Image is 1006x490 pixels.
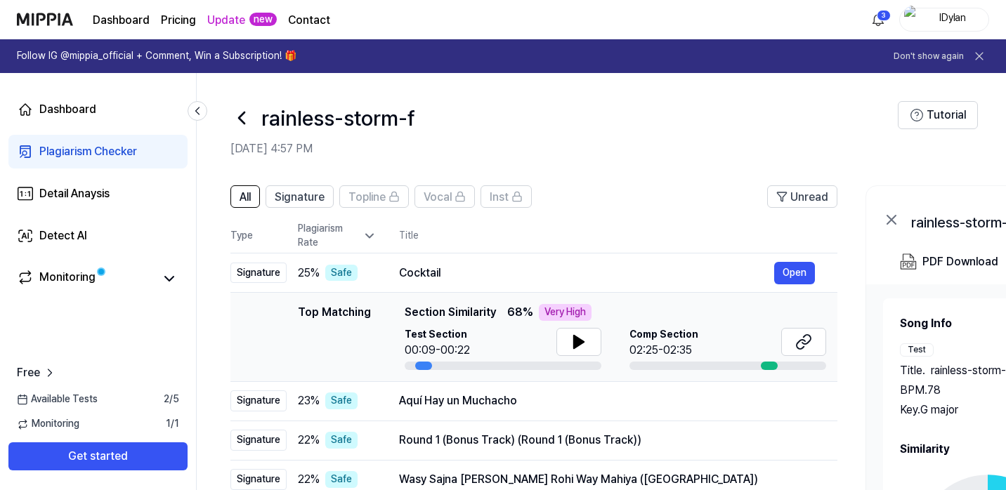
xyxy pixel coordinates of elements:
div: Wasy Sajna [PERSON_NAME] Rohi Way Mahiya ([GEOGRAPHIC_DATA]) [399,471,815,488]
span: Monitoring [17,417,79,431]
div: Detail Anaysis [39,185,110,202]
div: Signature [230,263,287,284]
div: 02:25-02:35 [629,342,698,359]
span: Test Section [405,328,470,342]
span: 23 % [298,392,320,409]
img: 알림 [870,11,887,28]
div: Signature [230,430,287,451]
span: Title . [900,362,925,379]
div: Cocktail [399,265,774,282]
span: Available Tests [17,392,98,406]
button: All [230,185,260,208]
a: Monitoring [17,269,154,289]
button: Tutorial [898,101,978,129]
div: Plagiarism Rate [298,222,377,249]
div: Round 1 (Bonus Track) (Round 1 (Bonus Track)) [399,432,815,449]
span: Inst [490,189,509,206]
button: Unread [767,185,837,208]
img: PDF Download [900,253,917,270]
span: 68 % [507,304,533,321]
span: 22 % [298,471,320,488]
button: Topline [339,185,409,208]
button: Open [774,262,815,284]
span: Vocal [424,189,452,206]
h2: [DATE] 4:57 PM [230,140,898,157]
div: Top Matching [298,304,371,370]
span: 1 / 1 [166,417,179,431]
div: Signature [230,390,287,411]
a: Dashboard [8,93,188,126]
span: 25 % [298,265,320,282]
div: Safe [325,392,358,409]
a: Update [207,12,245,29]
h1: Follow IG @mippia_official + Comment, Win a Subscription! 🎁 [17,49,296,63]
div: new [249,13,277,27]
button: PDF Download [897,248,1001,276]
th: Type [230,219,287,253]
div: 3 [877,10,891,21]
div: 00:09-00:22 [405,342,470,359]
button: profileIDylan [899,8,989,32]
th: Title [399,219,837,253]
div: PDF Download [922,253,998,271]
div: Dashboard [39,101,96,118]
h1: rainless-storm-f [261,103,415,133]
img: profile [904,6,921,34]
div: Very High [539,304,592,321]
span: Unread [790,189,828,206]
div: Monitoring [39,269,96,289]
div: Signature [230,469,287,490]
span: 22 % [298,432,320,449]
div: Safe [325,471,358,488]
div: Test [900,343,934,357]
div: Aquí Hay un Muchacho [399,392,815,409]
a: Plagiarism Checker [8,135,188,168]
a: Free [17,364,57,381]
button: Vocal [414,185,475,208]
span: Signature [275,189,325,206]
a: Detail Anaysis [8,177,188,211]
button: Inst [481,185,532,208]
span: Free [17,364,40,381]
span: 2 / 5 [164,392,179,406]
button: Signature [266,185,334,208]
span: Comp Section [629,328,698,342]
a: Detect AI [8,219,188,253]
div: Plagiarism Checker [39,143,137,160]
div: Safe [325,432,358,449]
a: Contact [288,12,330,29]
button: Don't show again [894,51,964,62]
span: Section Similarity [405,304,496,321]
div: IDylan [925,11,980,27]
span: All [240,189,251,206]
div: Detect AI [39,227,87,244]
a: Pricing [161,12,196,29]
a: Dashboard [93,12,150,29]
button: 알림3 [867,8,889,31]
button: Get started [8,442,188,470]
div: Safe [325,265,358,282]
span: Topline [348,189,386,206]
